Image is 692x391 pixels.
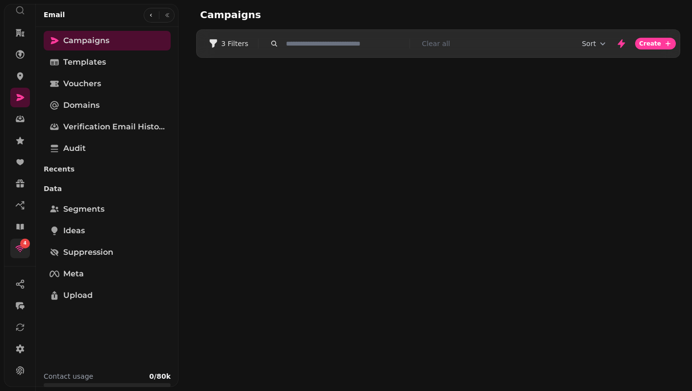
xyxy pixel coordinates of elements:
p: Data [44,180,171,197]
span: Meta [63,268,84,280]
p: Recents [44,160,171,178]
span: Templates [63,56,106,68]
a: 4 [10,239,30,258]
a: Upload [44,286,171,305]
a: Ideas [44,221,171,241]
a: Verification email history [44,117,171,137]
span: Segments [63,203,104,215]
a: Templates [44,52,171,72]
p: Contact usage [44,371,93,381]
a: Suppression [44,243,171,262]
h2: Campaigns [200,8,388,22]
button: Create [635,38,676,49]
a: Audit [44,139,171,158]
span: Verification email history [63,121,165,133]
button: Sort [582,39,608,49]
span: 4 [24,240,26,247]
span: Audit [63,143,86,154]
span: Upload [63,290,93,301]
span: Vouchers [63,78,101,90]
span: 3 Filters [221,40,248,47]
span: Create [639,41,661,47]
a: Meta [44,264,171,284]
button: Clear all [422,39,450,49]
b: 0 / 80k [149,372,171,380]
a: Campaigns [44,31,171,50]
button: 3 Filters [201,36,256,51]
span: Suppression [63,246,113,258]
span: Domains [63,99,100,111]
a: Segments [44,199,171,219]
h2: Email [44,10,65,20]
a: Domains [44,96,171,115]
span: Campaigns [63,35,109,47]
a: Vouchers [44,74,171,94]
span: Ideas [63,225,85,237]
